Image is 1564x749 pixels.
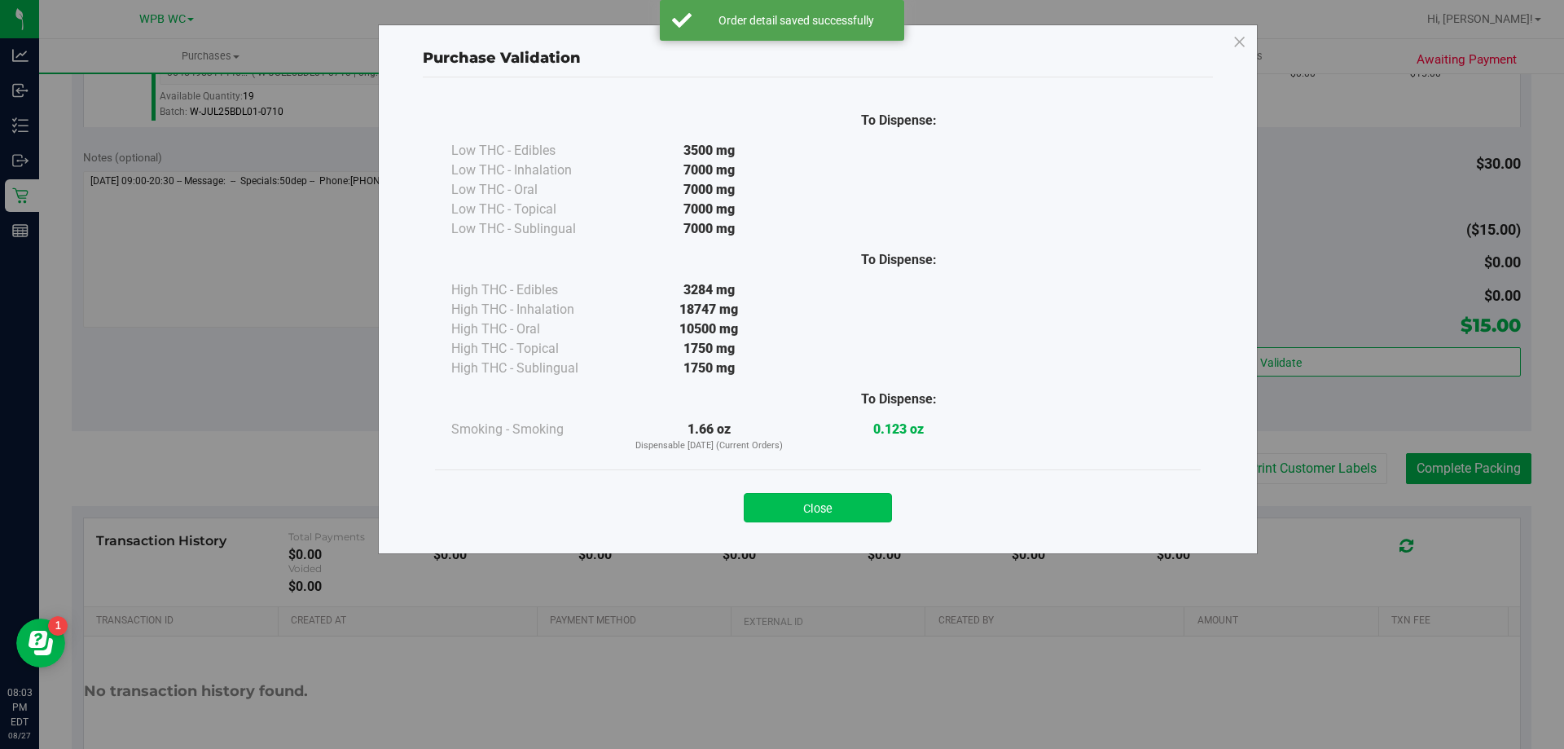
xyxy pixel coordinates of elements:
[614,141,804,161] div: 3500 mg
[614,200,804,219] div: 7000 mg
[451,420,614,439] div: Smoking - Smoking
[451,280,614,300] div: High THC - Edibles
[614,300,804,319] div: 18747 mg
[451,339,614,359] div: High THC - Topical
[16,619,65,667] iframe: Resource center
[451,141,614,161] div: Low THC - Edibles
[423,49,581,67] span: Purchase Validation
[804,390,994,409] div: To Dispense:
[744,493,892,522] button: Close
[614,420,804,453] div: 1.66 oz
[614,339,804,359] div: 1750 mg
[614,180,804,200] div: 7000 mg
[451,319,614,339] div: High THC - Oral
[48,616,68,636] iframe: Resource center unread badge
[451,161,614,180] div: Low THC - Inhalation
[701,12,892,29] div: Order detail saved successfully
[451,359,614,378] div: High THC - Sublingual
[614,161,804,180] div: 7000 mg
[614,359,804,378] div: 1750 mg
[614,319,804,339] div: 10500 mg
[614,219,804,239] div: 7000 mg
[804,111,994,130] div: To Dispense:
[804,250,994,270] div: To Dispense:
[873,421,924,437] strong: 0.123 oz
[451,200,614,219] div: Low THC - Topical
[451,219,614,239] div: Low THC - Sublingual
[451,300,614,319] div: High THC - Inhalation
[614,280,804,300] div: 3284 mg
[614,439,804,453] p: Dispensable [DATE] (Current Orders)
[451,180,614,200] div: Low THC - Oral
